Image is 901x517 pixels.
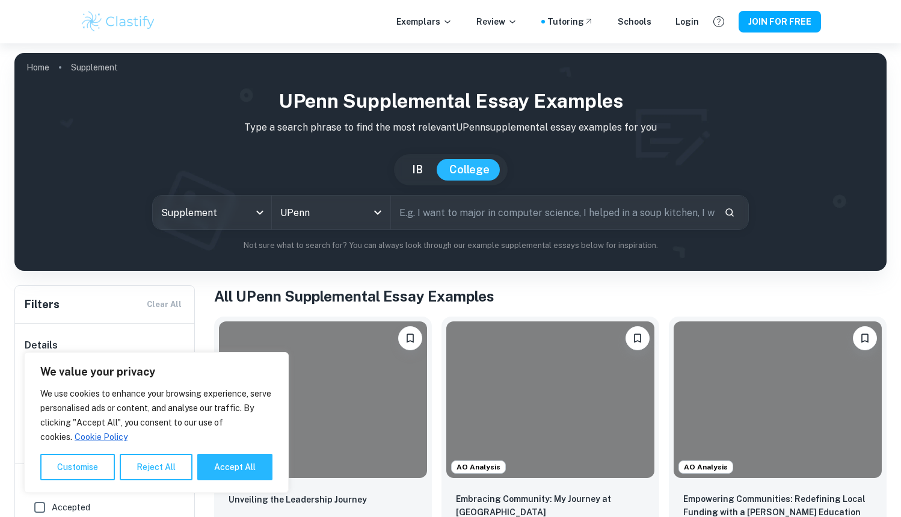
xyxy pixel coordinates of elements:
[452,462,505,472] span: AO Analysis
[214,285,887,307] h1: All UPenn Supplemental Essay Examples
[398,326,422,350] button: Please log in to bookmark exemplars
[853,326,877,350] button: Please log in to bookmark exemplars
[120,454,192,480] button: Reject All
[476,15,517,28] p: Review
[24,352,289,493] div: We value your privacy
[25,296,60,313] h6: Filters
[437,159,502,181] button: College
[74,432,128,442] a: Cookie Policy
[197,454,272,480] button: Accept All
[24,240,877,252] p: Not sure what to search for? You can always look through our example supplemental essays below fo...
[24,120,877,135] p: Type a search phrase to find the most relevant UPenn supplemental essay examples for you
[675,15,699,28] a: Login
[396,15,452,28] p: Exemplars
[369,204,386,221] button: Open
[391,196,715,229] input: E.g. I want to major in computer science, I helped in a soup kitchen, I want to join the debate t...
[24,87,877,116] h1: UPenn Supplemental Essay Examples
[229,493,367,506] p: Unveiling the Leadership Journey
[618,15,651,28] a: Schools
[14,53,887,271] img: profile cover
[52,501,90,514] span: Accepted
[40,386,272,444] p: We use cookies to enhance your browsing experience, serve personalised ads or content, and analys...
[40,365,272,379] p: We value your privacy
[679,462,733,472] span: AO Analysis
[547,15,594,28] a: Tutoring
[709,11,729,32] button: Help and Feedback
[719,202,740,223] button: Search
[26,59,49,76] a: Home
[40,454,115,480] button: Customise
[400,159,435,181] button: IB
[153,196,271,229] div: Supplement
[25,338,186,353] h6: Details
[739,11,821,33] button: JOIN FOR FREE
[80,10,156,34] img: Clastify logo
[71,61,118,74] p: Supplement
[626,326,650,350] button: Please log in to bookmark exemplars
